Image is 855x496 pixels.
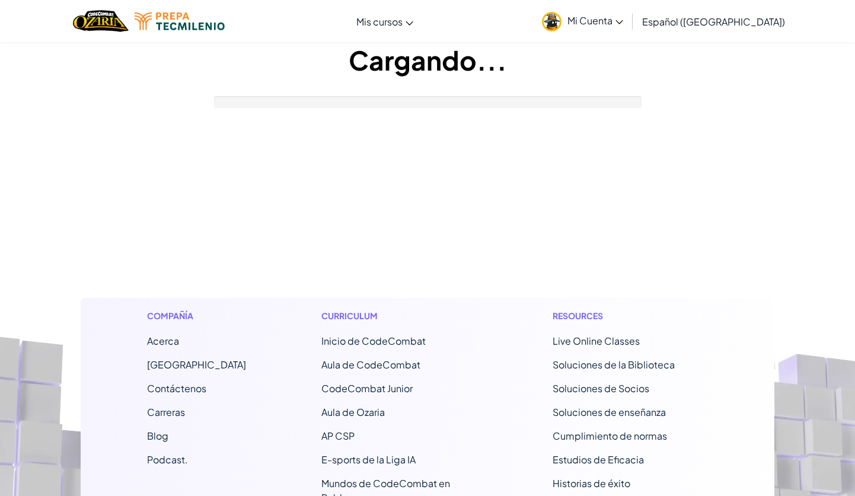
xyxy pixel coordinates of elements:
[321,358,420,371] a: Aula de CodeCombat
[642,15,785,28] span: Español ([GEOGRAPHIC_DATA])
[553,453,644,466] a: Estudios de Eficacia
[147,430,168,442] a: Blog
[147,335,179,347] a: Acerca
[147,358,246,371] a: [GEOGRAPHIC_DATA]
[553,406,666,418] a: Soluciones de enseñanza
[135,12,225,30] img: Tecmilenio logo
[73,9,128,33] a: Ozaria by CodeCombat logo
[553,382,649,395] a: Soluciones de Socios
[536,2,629,40] a: Mi Cuenta
[553,310,709,322] h1: Resources
[356,15,403,28] span: Mis cursos
[321,430,355,442] a: AP CSP
[567,14,623,27] span: Mi Cuenta
[553,358,675,371] a: Soluciones de la Biblioteca
[542,12,562,31] img: avatar
[321,406,385,418] a: Aula de Ozaria
[553,335,640,347] a: Live Online Classes
[553,430,667,442] a: Cumplimiento de normas
[321,453,416,466] a: E-sports de la Liga IA
[147,406,185,418] a: Carreras
[321,382,413,395] a: CodeCombat Junior
[350,5,419,37] a: Mis cursos
[321,335,426,347] span: Inicio de CodeCombat
[321,310,477,322] h1: Curriculum
[147,453,188,466] a: Podcast.
[553,477,630,489] a: Historias de éxito
[73,9,128,33] img: Home
[147,310,246,322] h1: Compañía
[636,5,791,37] a: Español ([GEOGRAPHIC_DATA])
[147,382,206,395] span: Contáctenos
